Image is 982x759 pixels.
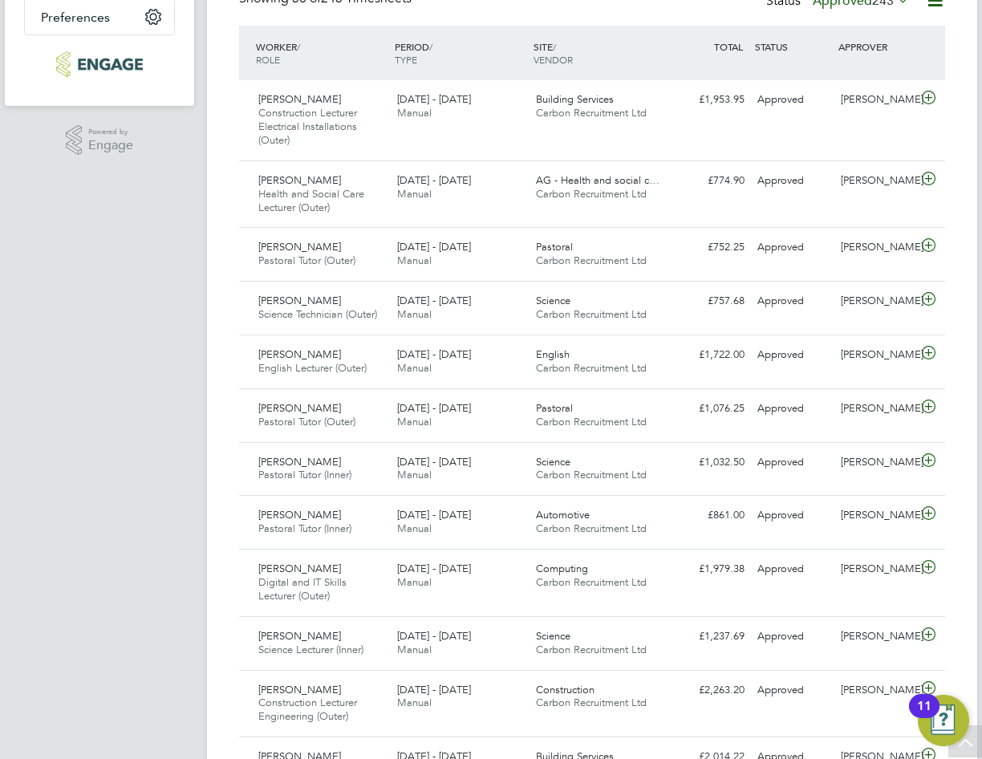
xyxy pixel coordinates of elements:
span: Carbon Recruitment Ltd [536,522,647,535]
span: Construction Lecturer Electrical Installations (Outer) [258,106,357,147]
span: Carbon Recruitment Ltd [536,187,647,201]
span: Computing [536,562,588,575]
span: [PERSON_NAME] [258,508,341,522]
span: English [536,347,570,361]
img: carbonrecruitment-logo-retina.png [56,51,142,77]
div: Approved [751,87,834,113]
span: Construction [536,683,594,696]
span: / [297,40,300,53]
div: [PERSON_NAME] [834,677,918,704]
button: Open Resource Center, 11 new notifications [918,695,969,746]
span: Carbon Recruitment Ltd [536,307,647,321]
span: Carbon Recruitment Ltd [536,575,647,589]
span: Pastoral Tutor (Outer) [258,254,355,267]
span: Health and Social Care Lecturer (Outer) [258,187,364,214]
span: English Lecturer (Outer) [258,361,367,375]
div: £861.00 [668,502,751,529]
span: Digital and IT Skills Lecturer (Outer) [258,575,347,603]
span: [DATE] - [DATE] [397,294,471,307]
span: [PERSON_NAME] [258,240,341,254]
span: Manual [397,696,432,709]
span: Carbon Recruitment Ltd [536,361,647,375]
span: [PERSON_NAME] [258,294,341,307]
span: Manual [397,106,432,120]
span: / [553,40,556,53]
span: [PERSON_NAME] [258,401,341,415]
span: Science Technician (Outer) [258,307,377,321]
div: £2,263.20 [668,677,751,704]
div: Approved [751,556,834,582]
a: Powered byEngage [66,125,134,156]
span: Building Services [536,92,614,106]
span: [DATE] - [DATE] [397,455,471,469]
span: Powered by [88,125,133,139]
span: Pastoral Tutor (Outer) [258,415,355,428]
div: £1,076.25 [668,396,751,422]
span: Pastoral Tutor (Inner) [258,522,351,535]
div: Approved [751,677,834,704]
div: £752.25 [668,234,751,261]
span: [DATE] - [DATE] [397,629,471,643]
div: Approved [751,449,834,476]
span: Manual [397,415,432,428]
span: Science [536,629,570,643]
div: Approved [751,396,834,422]
div: SITE [530,32,668,74]
div: Approved [751,342,834,368]
span: Automotive [536,508,590,522]
span: [PERSON_NAME] [258,347,341,361]
span: Pastoral [536,240,573,254]
a: Go to home page [24,51,175,77]
span: [DATE] - [DATE] [397,92,471,106]
div: APPROVER [834,32,918,61]
span: VENDOR [534,53,573,66]
div: £1,953.95 [668,87,751,113]
span: Manual [397,187,432,201]
div: [PERSON_NAME] [834,288,918,315]
div: [PERSON_NAME] [834,502,918,529]
span: Manual [397,575,432,589]
div: [PERSON_NAME] [834,396,918,422]
span: [DATE] - [DATE] [397,562,471,575]
span: Carbon Recruitment Ltd [536,696,647,709]
div: [PERSON_NAME] [834,168,918,194]
span: [DATE] - [DATE] [397,173,471,187]
span: Science [536,455,570,469]
div: Approved [751,234,834,261]
div: Approved [751,502,834,529]
div: £1,979.38 [668,556,751,582]
div: £1,237.69 [668,623,751,650]
span: Manual [397,522,432,535]
div: Approved [751,168,834,194]
span: Science [536,294,570,307]
div: [PERSON_NAME] [834,234,918,261]
div: 11 [917,706,931,727]
span: Carbon Recruitment Ltd [536,415,647,428]
span: AG - Health and social c… [536,173,659,187]
div: [PERSON_NAME] [834,342,918,368]
span: [DATE] - [DATE] [397,347,471,361]
span: [PERSON_NAME] [258,629,341,643]
span: [PERSON_NAME] [258,92,341,106]
span: Carbon Recruitment Ltd [536,643,647,656]
div: PERIOD [391,32,530,74]
span: Preferences [41,10,110,25]
span: Manual [397,643,432,656]
span: Construction Lecturer Engineering (Outer) [258,696,357,723]
div: [PERSON_NAME] [834,87,918,113]
span: Manual [397,307,432,321]
span: [DATE] - [DATE] [397,401,471,415]
div: Approved [751,623,834,650]
span: [PERSON_NAME] [258,683,341,696]
span: [PERSON_NAME] [258,455,341,469]
span: Carbon Recruitment Ltd [536,468,647,481]
div: Approved [751,288,834,315]
span: Manual [397,361,432,375]
span: Carbon Recruitment Ltd [536,254,647,267]
div: £1,032.50 [668,449,751,476]
span: [PERSON_NAME] [258,562,341,575]
span: Pastoral [536,401,573,415]
span: [DATE] - [DATE] [397,508,471,522]
span: / [429,40,432,53]
span: Engage [88,139,133,152]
